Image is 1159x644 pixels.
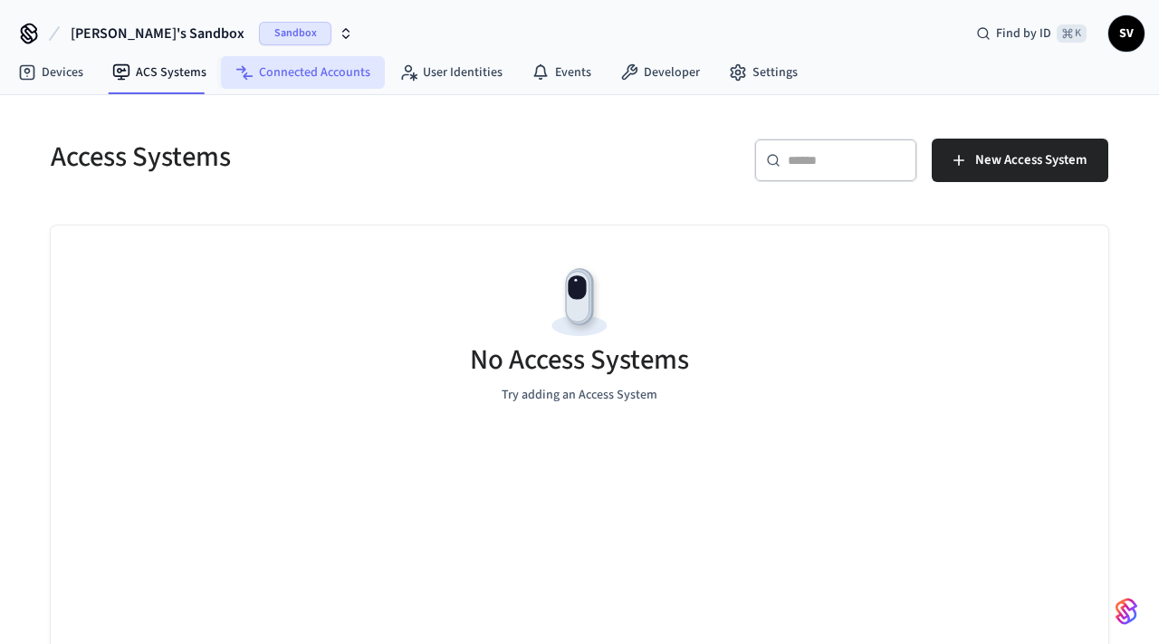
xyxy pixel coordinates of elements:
a: User Identities [385,56,517,89]
div: Find by ID⌘ K [962,17,1101,50]
h5: Access Systems [51,139,569,176]
a: Developer [606,56,714,89]
span: Find by ID [996,24,1051,43]
img: SeamLogoGradient.69752ec5.svg [1116,597,1137,626]
span: [PERSON_NAME]'s Sandbox [71,23,244,44]
span: ⌘ K [1057,24,1087,43]
a: Devices [4,56,98,89]
span: SV [1110,17,1143,50]
span: Sandbox [259,22,331,45]
p: Try adding an Access System [502,386,657,405]
a: Settings [714,56,812,89]
span: New Access System [975,149,1087,172]
button: New Access System [932,139,1108,182]
h5: No Access Systems [470,341,689,379]
img: Devices Empty State [539,262,620,343]
a: Connected Accounts [221,56,385,89]
a: ACS Systems [98,56,221,89]
a: Events [517,56,606,89]
button: SV [1108,15,1145,52]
